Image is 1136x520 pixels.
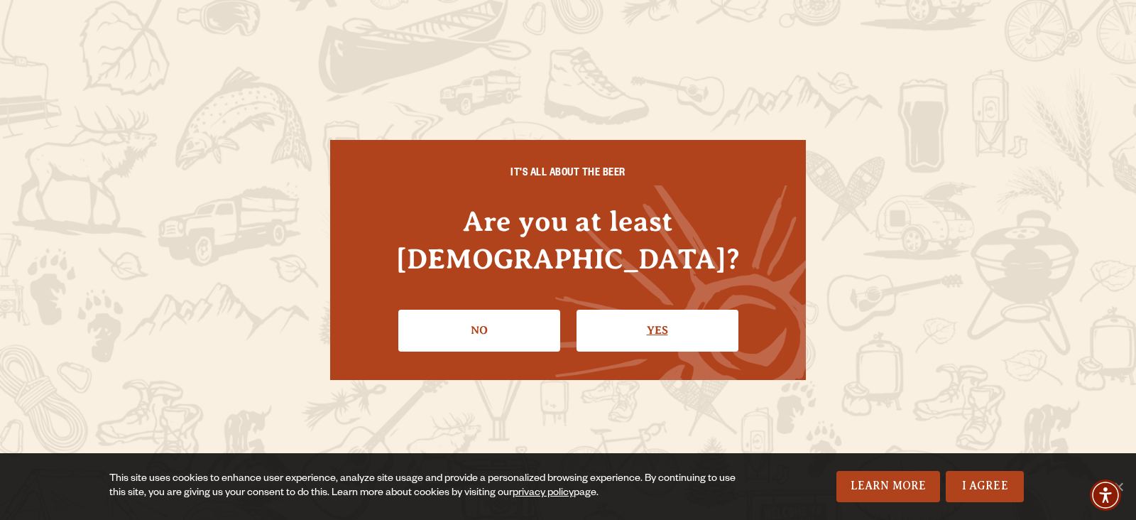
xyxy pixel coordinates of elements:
[946,471,1024,502] a: I Agree
[359,168,777,181] h6: IT'S ALL ABOUT THE BEER
[1090,480,1121,511] div: Accessibility Menu
[109,472,748,501] div: This site uses cookies to enhance user experience, analyze site usage and provide a personalized ...
[398,310,560,351] a: No
[577,310,738,351] a: Confirm I'm 21 or older
[359,202,777,278] h4: Are you at least [DEMOGRAPHIC_DATA]?
[513,488,574,499] a: privacy policy
[836,471,941,502] a: Learn More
